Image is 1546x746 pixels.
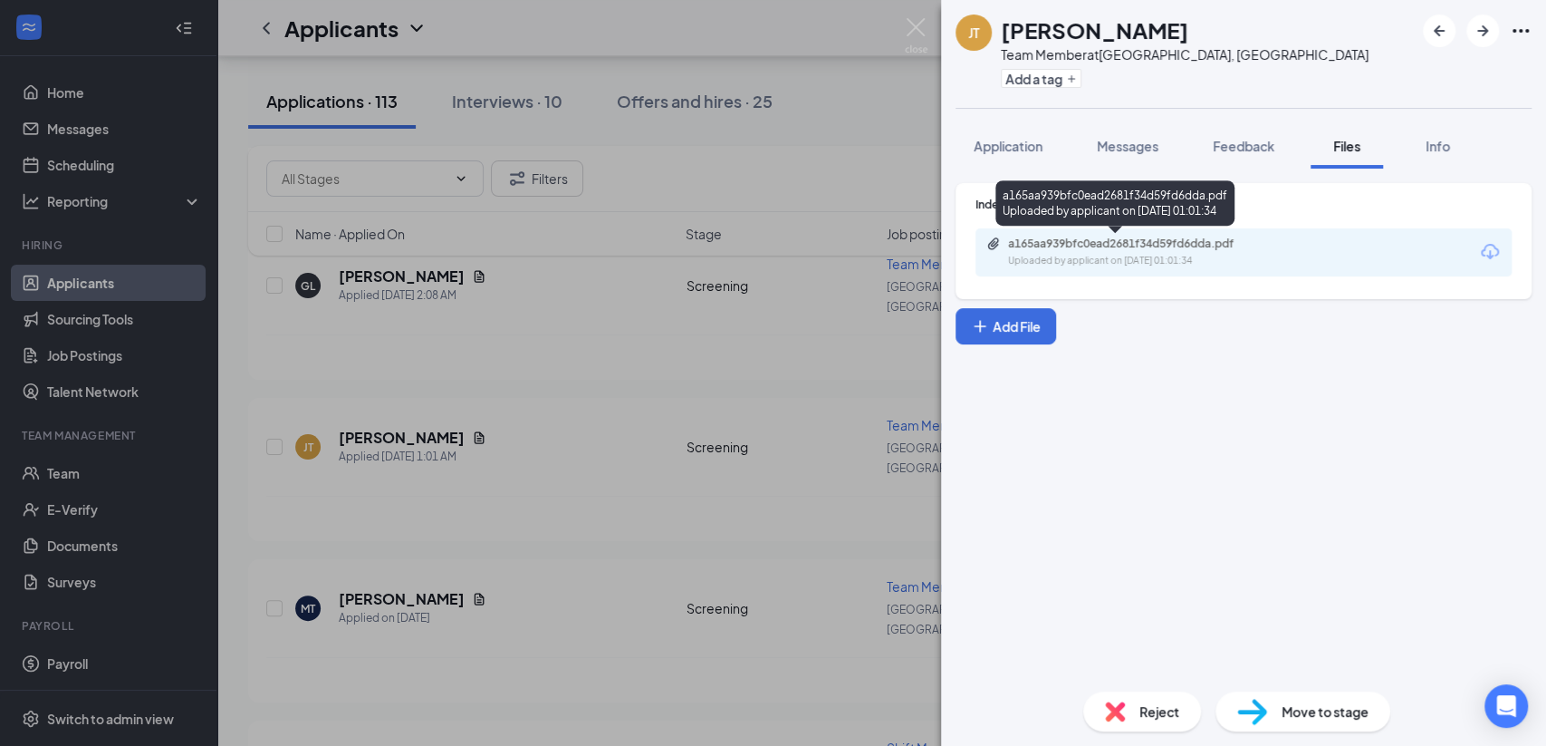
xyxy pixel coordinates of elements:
div: a165aa939bfc0ead2681f34d59fd6dda.pdf Uploaded by applicant on [DATE] 01:01:34 [995,180,1234,226]
button: PlusAdd a tag [1001,69,1081,88]
button: ArrowRight [1466,15,1499,47]
div: Uploaded by applicant on [DATE] 01:01:34 [1008,254,1280,268]
svg: Plus [971,317,989,335]
svg: Download [1479,241,1501,263]
button: ArrowLeftNew [1423,15,1455,47]
span: Move to stage [1282,702,1368,722]
span: Feedback [1213,138,1274,154]
span: Info [1426,138,1450,154]
div: Open Intercom Messenger [1484,684,1528,728]
svg: Plus [1066,73,1077,84]
svg: ArrowLeftNew [1428,20,1450,42]
div: Team Member at [GEOGRAPHIC_DATA], [GEOGRAPHIC_DATA] [1001,45,1368,63]
svg: Paperclip [986,237,1001,251]
button: Add FilePlus [955,308,1056,344]
span: Messages [1097,138,1158,154]
a: Paperclipa165aa939bfc0ead2681f34d59fd6dda.pdfUploaded by applicant on [DATE] 01:01:34 [986,237,1280,268]
svg: Ellipses [1510,20,1532,42]
span: Files [1333,138,1360,154]
span: Reject [1139,702,1179,722]
svg: ArrowRight [1472,20,1493,42]
span: Application [974,138,1042,154]
div: JT [968,24,979,42]
div: a165aa939bfc0ead2681f34d59fd6dda.pdf [1008,237,1262,251]
div: Indeed Resume [975,197,1512,212]
h1: [PERSON_NAME] [1001,15,1188,45]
